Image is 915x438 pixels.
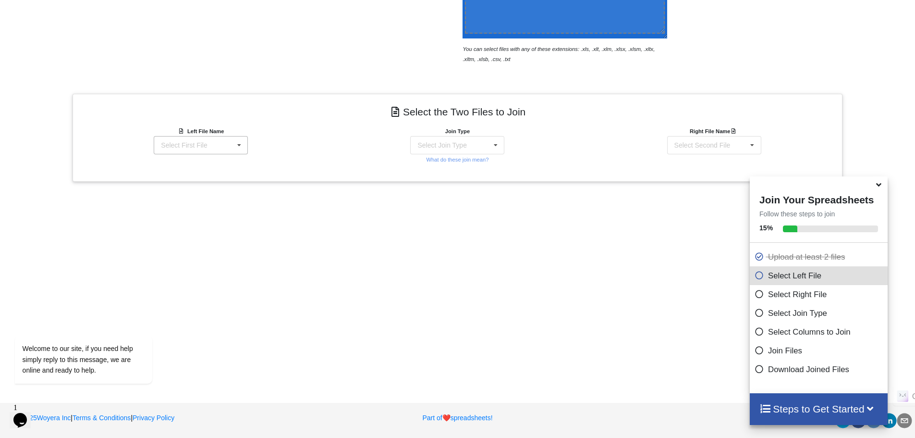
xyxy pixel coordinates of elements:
[866,413,881,428] div: reddit
[755,345,885,357] p: Join Files
[755,288,885,300] p: Select Right File
[73,414,131,422] a: Terms & Conditions
[80,101,835,123] h4: Select the Two Files to Join
[463,46,655,62] i: You can select files with any of these extensions: .xls, .xlt, .xlm, .xlsx, .xlsm, .xltx, .xltm, ...
[442,414,451,422] span: heart
[10,400,40,428] iframe: chat widget
[11,414,71,422] a: 2025Woyera Inc
[445,128,470,134] b: Join Type
[10,249,183,395] iframe: chat widget
[161,142,207,149] div: Select First File
[426,157,488,163] small: What do these join mean?
[835,413,851,428] div: twitter
[755,326,885,338] p: Select Columns to Join
[422,414,492,422] a: Part ofheartspreadsheets!
[851,413,866,428] div: facebook
[755,270,885,282] p: Select Left File
[759,224,773,232] b: 15 %
[674,142,731,149] div: Select Second File
[759,403,878,415] h4: Steps to Get Started
[133,414,174,422] a: Privacy Policy
[690,128,738,134] b: Right File Name
[187,128,224,134] b: Left File Name
[11,413,300,423] p: | |
[755,251,885,263] p: Upload at least 2 files
[881,413,897,428] div: linkedin
[417,142,466,149] div: Select Join Type
[755,307,885,319] p: Select Join Type
[750,209,888,219] p: Follow these steps to join
[755,363,885,375] p: Download Joined Files
[750,191,888,206] h4: Join Your Spreadsheets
